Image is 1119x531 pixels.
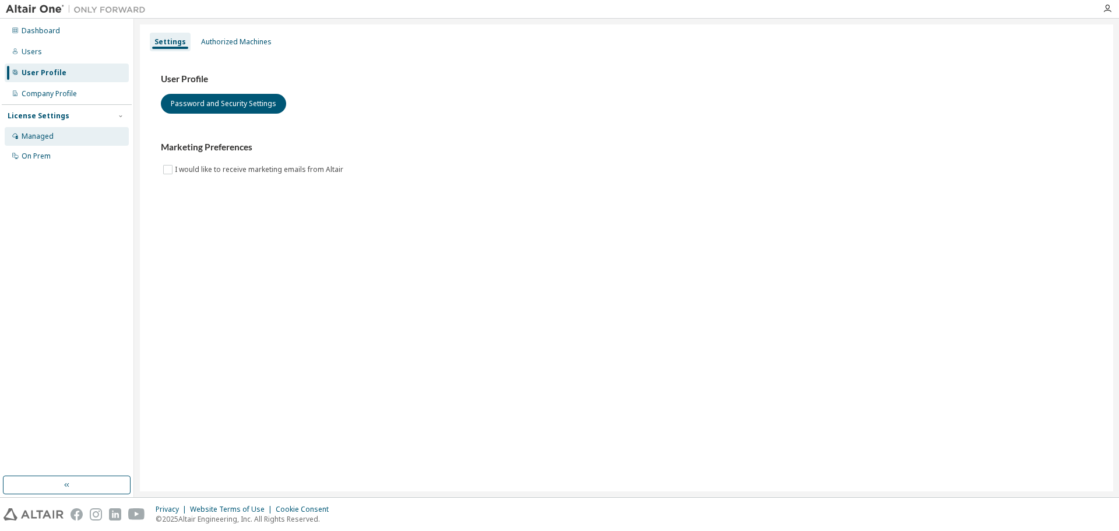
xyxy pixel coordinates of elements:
div: On Prem [22,152,51,161]
div: Authorized Machines [201,37,272,47]
img: instagram.svg [90,508,102,521]
label: I would like to receive marketing emails from Altair [175,163,346,177]
div: License Settings [8,111,69,121]
div: User Profile [22,68,66,78]
div: Cookie Consent [276,505,336,514]
div: Dashboard [22,26,60,36]
h3: User Profile [161,73,1092,85]
div: Managed [22,132,54,141]
div: Company Profile [22,89,77,99]
div: Users [22,47,42,57]
p: © 2025 Altair Engineering, Inc. All Rights Reserved. [156,514,336,524]
div: Website Terms of Use [190,505,276,514]
button: Password and Security Settings [161,94,286,114]
img: linkedin.svg [109,508,121,521]
div: Settings [154,37,186,47]
img: altair_logo.svg [3,508,64,521]
div: Privacy [156,505,190,514]
img: Altair One [6,3,152,15]
img: youtube.svg [128,508,145,521]
img: facebook.svg [71,508,83,521]
h3: Marketing Preferences [161,142,1092,153]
